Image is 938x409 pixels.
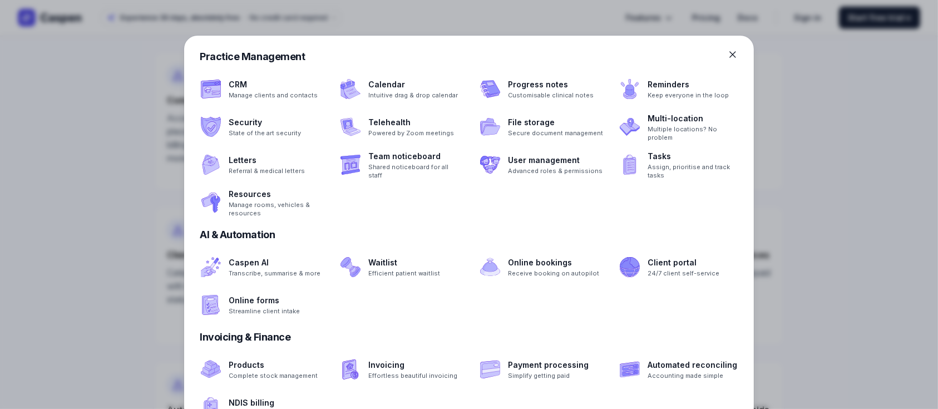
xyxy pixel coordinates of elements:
div: Invoicing & Finance [200,329,738,345]
a: Waitlist [368,256,440,269]
a: Invoicing [368,358,457,372]
a: Calendar [368,78,458,91]
a: Online bookings [508,256,599,269]
a: Caspen AI [229,256,320,269]
a: Reminders [648,78,729,91]
a: Progress notes [508,78,594,91]
a: File storage [508,116,603,129]
a: Telehealth [368,116,454,129]
a: Resources [229,188,324,201]
a: Security [229,116,301,129]
a: Client portal [648,256,719,269]
a: Team noticeboard [368,150,463,163]
a: Online forms [229,294,300,307]
div: Practice Management [200,49,738,65]
a: Multi-location [648,112,743,125]
div: AI & Automation [200,227,738,243]
a: CRM [229,78,318,91]
a: Automated reconciling [648,358,737,372]
a: Products [229,358,318,372]
a: Payment processing [508,358,589,372]
a: Letters [229,154,305,167]
a: User management [508,154,603,167]
a: Tasks [648,150,743,163]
